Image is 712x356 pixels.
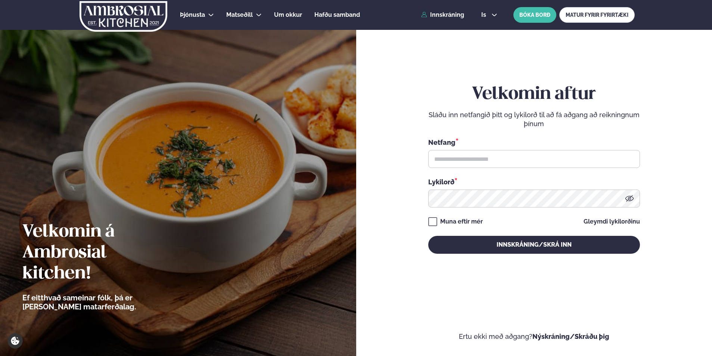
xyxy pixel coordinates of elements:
[584,219,640,225] a: Gleymdi lykilorðinu
[274,10,302,19] a: Um okkur
[559,7,635,23] a: MATUR FYRIR FYRIRTÆKI
[180,10,205,19] a: Þjónusta
[532,332,609,340] a: Nýskráning/Skráðu þig
[22,293,177,311] p: Ef eitthvað sameinar fólk, þá er [PERSON_NAME] matarferðalag.
[7,333,23,349] a: Cookie settings
[314,11,360,18] span: Hafðu samband
[79,1,168,32] img: logo
[428,236,640,254] button: Innskráning/Skrá inn
[428,137,640,147] div: Netfang
[481,12,488,18] span: is
[274,11,302,18] span: Um okkur
[428,84,640,105] h2: Velkomin aftur
[428,110,640,128] p: Sláðu inn netfangið þitt og lykilorð til að fá aðgang að reikningnum þínum
[226,10,253,19] a: Matseðill
[22,222,177,284] h2: Velkomin á Ambrosial kitchen!
[428,177,640,187] div: Lykilorð
[475,12,503,18] button: is
[421,12,464,18] a: Innskráning
[379,332,690,341] p: Ertu ekki með aðgang?
[180,11,205,18] span: Þjónusta
[226,11,253,18] span: Matseðill
[513,7,556,23] button: BÓKA BORÐ
[314,10,360,19] a: Hafðu samband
